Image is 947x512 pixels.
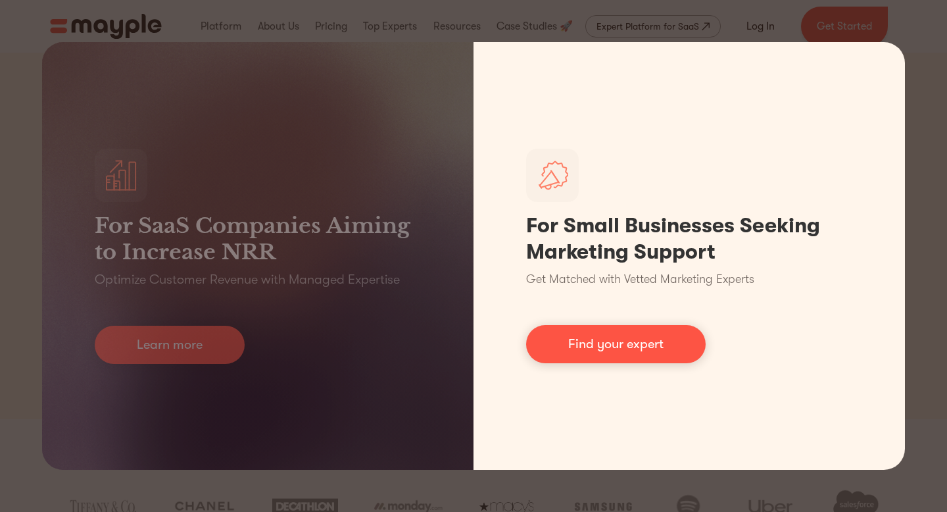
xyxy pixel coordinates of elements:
p: Optimize Customer Revenue with Managed Expertise [95,270,400,289]
a: Find your expert [526,325,706,363]
a: Learn more [95,326,245,364]
h1: For Small Businesses Seeking Marketing Support [526,213,852,265]
h3: For SaaS Companies Aiming to Increase NRR [95,213,421,265]
p: Get Matched with Vetted Marketing Experts [526,270,754,288]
